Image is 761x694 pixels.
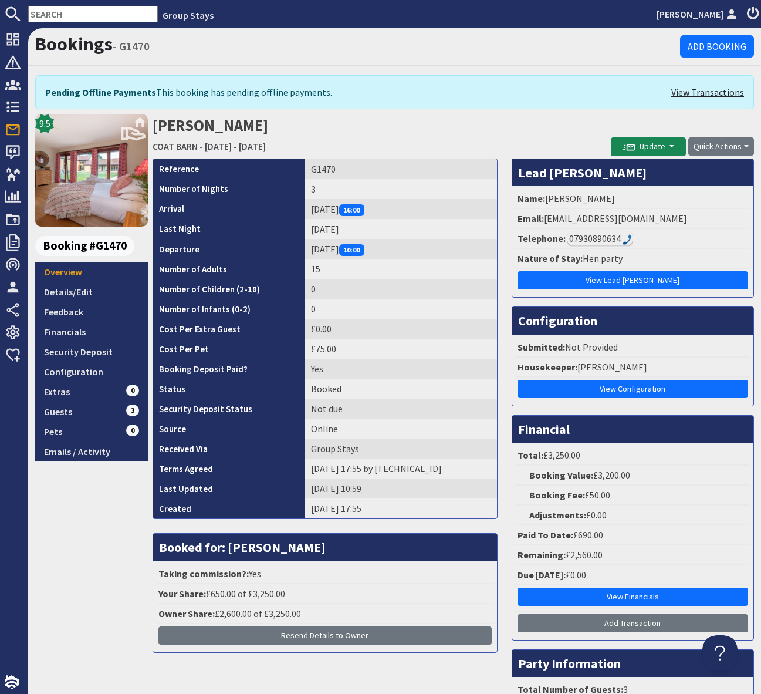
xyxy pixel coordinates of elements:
[518,449,543,461] strong: Total:
[35,402,148,422] a: Guests3
[28,6,158,22] input: SEARCH
[153,159,305,179] th: Reference
[35,282,148,302] a: Details/Edit
[153,419,305,439] th: Source
[158,588,206,599] strong: Your Share:
[515,446,750,466] li: £3,250.00
[680,35,754,58] a: Add Booking
[153,279,305,299] th: Number of Children (2-18)
[281,630,368,641] span: Resend Details to Owner
[153,439,305,459] th: Received Via
[518,213,544,224] strong: Email:
[529,489,585,501] strong: Booking Fee:
[305,359,497,379] td: Yes
[657,7,740,21] a: [PERSON_NAME]
[515,506,750,525] li: £0.00
[305,379,497,399] td: Booked
[305,339,497,359] td: £75.00
[515,358,750,378] li: [PERSON_NAME]
[153,140,198,152] a: COAT BARN
[153,459,305,479] th: Terms Agreed
[515,338,750,358] li: Not Provided
[515,565,750,585] li: £0.00
[305,459,497,479] td: [DATE] 17:55 by [TECHNICAL_ID]
[153,114,611,156] h2: [PERSON_NAME]
[126,385,139,396] span: 0
[153,299,305,319] th: Number of Infants (0-2)
[5,675,19,689] img: staytech_i_w-64f4e8e9ee0a9c174fd5317b4b171b261742d2d393467e5bdba4413f4f884c10.svg
[305,259,497,279] td: 15
[305,479,497,498] td: [DATE] 10:59
[153,259,305,279] th: Number of Adults
[153,379,305,399] th: Status
[515,525,750,545] li: £690.00
[305,239,497,259] td: [DATE]
[153,479,305,498] th: Last Updated
[158,608,215,619] strong: Owner Share:
[35,114,148,227] img: COAT BARN's icon
[567,231,633,245] div: Call: 07930890634
[156,604,494,624] li: £2,600.00 of £3,250.00
[158,568,249,580] strong: Taking commission?:
[518,614,748,632] a: Add Transaction
[518,380,748,398] a: View Configuration
[199,140,203,152] span: -
[515,486,750,506] li: £50.00
[515,545,750,565] li: £2,560.00
[35,302,148,322] a: Feedback
[153,179,305,199] th: Number of Nights
[153,219,305,239] th: Last Night
[153,339,305,359] th: Cost Per Pet
[518,193,545,204] strong: Name:
[305,179,497,199] td: 3
[126,405,139,416] span: 3
[305,219,497,239] td: [DATE]
[35,322,148,342] a: Financials
[35,236,134,256] span: Booking #G1470
[512,416,753,443] h3: Financial
[512,307,753,334] h3: Configuration
[305,419,497,439] td: Online
[515,209,750,229] li: [EMAIL_ADDRESS][DOMAIN_NAME]
[305,299,497,319] td: 0
[339,244,365,256] span: 10:00
[623,234,632,245] img: hfpfyWBK5wQHBAGPgDf9c6qAYOxxMAAAAASUVORK5CYII=
[113,39,150,53] small: - G1470
[45,85,671,99] div: This booking has pending offline payments.
[156,584,494,604] li: £650.00 of £3,250.00
[35,382,148,402] a: Extras0
[39,116,50,130] span: 9.5
[515,189,750,209] li: [PERSON_NAME]
[518,341,565,353] strong: Submitted:
[512,650,753,677] h3: Party Information
[623,141,665,151] span: Update
[213,465,222,474] i: Agreements were checked at the time of signing booking terms:<br>- I AGREE to take out appropriat...
[518,271,748,289] a: View Lead [PERSON_NAME]
[153,239,305,259] th: Departure
[153,399,305,419] th: Security Deposit Status
[153,534,497,561] h3: Booked for: [PERSON_NAME]
[35,442,148,461] a: Emails / Activity
[518,361,577,373] strong: Housekeeper:
[126,425,139,436] span: 0
[305,319,497,339] td: £0.00
[45,86,156,98] strong: Pending Offline Payments
[305,399,497,419] td: Not due
[153,319,305,339] th: Cost Per Extra Guest
[611,137,686,156] button: Update
[305,498,497,518] td: [DATE] 17:55
[518,549,566,561] strong: Remaining:
[205,140,266,152] a: [DATE] - [DATE]
[671,85,744,99] a: View Transactions
[518,569,566,581] strong: Due [DATE]:
[153,359,305,379] th: Booking Deposit Paid?
[518,588,748,606] a: View Financials
[518,252,583,264] strong: Nature of Stay:
[339,204,365,216] span: 16:00
[163,9,214,21] a: Group Stays
[305,199,497,219] td: [DATE]
[35,342,148,362] a: Security Deposit
[35,114,148,227] a: COAT BARN's icon9.5
[35,362,148,382] a: Configuration
[158,626,492,645] button: Resend Details to Owner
